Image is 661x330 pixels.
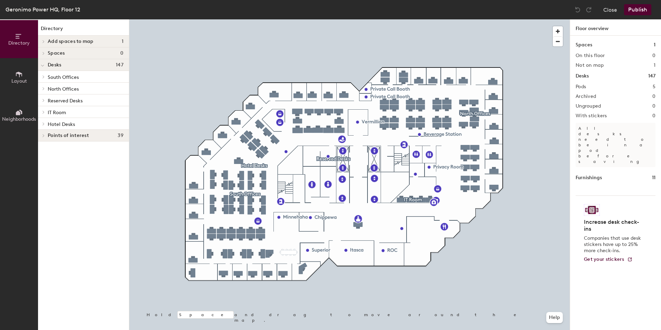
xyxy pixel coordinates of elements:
[48,86,79,92] span: North Offices
[584,257,633,263] a: Get your stickers
[654,41,655,49] h1: 1
[585,6,592,13] img: Redo
[576,94,596,99] h2: Archived
[48,121,75,127] span: Hotel Desks
[576,53,605,58] h2: On this floor
[576,113,607,119] h2: With stickers
[48,39,94,44] span: Add spaces to map
[624,4,651,15] button: Publish
[11,78,27,84] span: Layout
[6,5,80,14] div: Geronimo Power HQ, Floor 12
[48,98,83,104] span: Reserved Desks
[576,72,589,80] h1: Desks
[576,84,586,90] h2: Pods
[570,19,661,36] h1: Floor overview
[584,235,643,254] p: Companies that use desk stickers have up to 25% more check-ins.
[652,53,655,58] h2: 0
[652,94,655,99] h2: 0
[603,4,617,15] button: Close
[118,133,123,138] span: 39
[122,39,123,44] span: 1
[648,72,655,80] h1: 147
[584,256,624,262] span: Get your stickers
[576,63,604,68] h2: Not on map
[546,312,563,323] button: Help
[652,113,655,119] h2: 0
[576,123,655,167] p: All desks need to be in a pod before saving
[120,51,123,56] span: 0
[576,103,601,109] h2: Ungrouped
[574,6,581,13] img: Undo
[2,116,36,122] span: Neighborhoods
[48,74,79,80] span: South Offices
[48,62,61,68] span: Desks
[652,174,655,182] h1: 11
[38,25,129,36] h1: Directory
[48,110,66,116] span: IT Room
[652,103,655,109] h2: 0
[48,51,65,56] span: Spaces
[584,219,643,232] h4: Increase desk check-ins
[48,133,89,138] span: Points of interest
[576,174,602,182] h1: Furnishings
[653,84,655,90] h2: 5
[116,62,123,68] span: 147
[8,40,30,46] span: Directory
[576,41,592,49] h1: Spaces
[654,63,655,68] h2: 1
[584,204,600,216] img: Sticker logo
